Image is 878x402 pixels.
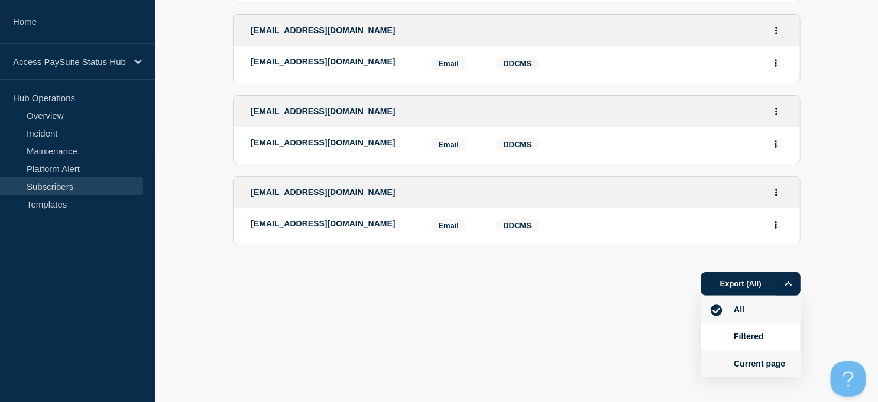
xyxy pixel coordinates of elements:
span: [EMAIL_ADDRESS][DOMAIN_NAME] [251,106,396,116]
span: Email [431,138,467,151]
button: Actions [769,216,783,234]
button: Filtered [731,331,768,342]
button: Actions [769,54,783,72]
span: [EMAIL_ADDRESS][DOMAIN_NAME] [251,187,396,197]
p: [EMAIL_ADDRESS][DOMAIN_NAME] [251,57,413,66]
span: Email [431,219,467,232]
span: [EMAIL_ADDRESS][DOMAIN_NAME] [251,25,396,35]
span: DDCMS [504,140,532,149]
button: All [731,304,749,315]
button: Export (All) [701,272,801,296]
button: Actions [769,102,784,121]
button: Actions [769,183,784,202]
p: Access PaySuite Status Hub [13,57,127,67]
iframe: Help Scout Beacon - Open [831,361,866,397]
p: [EMAIL_ADDRESS][DOMAIN_NAME] [251,219,413,228]
span: DDCMS [504,221,532,230]
span: DDCMS [504,59,532,68]
button: Actions [769,135,783,153]
button: Options [777,272,801,296]
button: Current page [731,358,789,369]
p: [EMAIL_ADDRESS][DOMAIN_NAME] [251,138,413,147]
button: Actions [769,21,784,40]
span: Email [431,57,467,70]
